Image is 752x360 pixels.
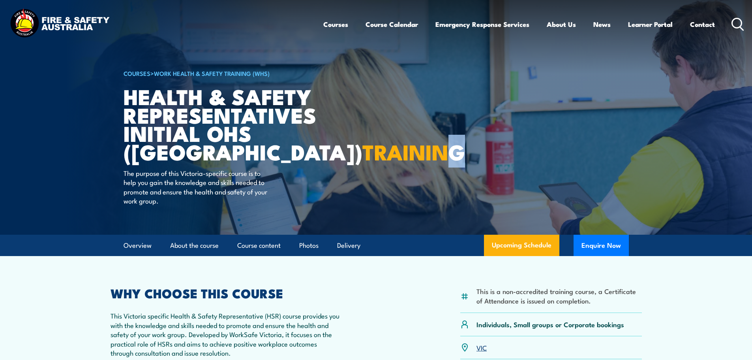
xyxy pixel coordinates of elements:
[299,235,319,256] a: Photos
[124,235,152,256] a: Overview
[476,286,642,305] li: This is a non-accredited training course, a Certificate of Attendance is issued on completion.
[547,14,576,35] a: About Us
[111,287,341,298] h2: WHY CHOOSE THIS COURSE
[154,69,270,77] a: Work Health & Safety Training (WHS)
[124,168,268,205] p: The purpose of this Victoria-specific course is to help you gain the knowledge and skills needed ...
[323,14,348,35] a: Courses
[124,68,319,78] h6: >
[237,235,281,256] a: Course content
[476,320,624,329] p: Individuals, Small groups or Corporate bookings
[111,311,341,357] p: This Victoria specific Health & Safety Representative (HSR) course provides you with the knowledg...
[593,14,611,35] a: News
[690,14,715,35] a: Contact
[337,235,360,256] a: Delivery
[574,235,629,256] button: Enquire Now
[435,14,529,35] a: Emergency Response Services
[124,69,150,77] a: COURSES
[476,343,487,352] a: VIC
[362,135,465,168] strong: TRAINING
[124,87,319,161] h1: Health & Safety Representatives Initial OHS ([GEOGRAPHIC_DATA])
[170,235,219,256] a: About the course
[484,235,559,256] a: Upcoming Schedule
[628,14,673,35] a: Learner Portal
[366,14,418,35] a: Course Calendar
